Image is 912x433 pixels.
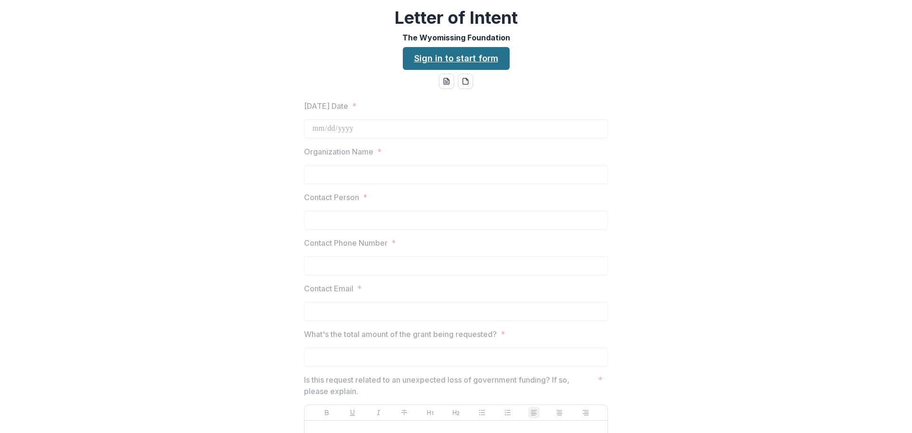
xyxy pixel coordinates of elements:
p: What's the total amount of the grant being requested? [304,328,497,340]
button: Heading 1 [425,407,436,418]
a: Sign in to start form [403,47,510,70]
p: Organization Name [304,146,373,157]
button: Italicize [373,407,384,418]
button: pdf-download [458,74,473,89]
button: Bullet List [476,407,488,418]
p: Contact Person [304,192,359,203]
p: Contact Email [304,283,353,294]
p: Is this request related to an unexpected loss of government funding? If so, please explain. [304,374,594,397]
button: Bold [321,407,332,418]
button: Align Left [528,407,540,418]
button: word-download [439,74,454,89]
p: Contact Phone Number [304,237,388,249]
h2: Letter of Intent [395,8,518,28]
button: Strike [399,407,410,418]
p: [DATE] Date [304,100,348,112]
p: The Wyomissing Foundation [402,32,510,43]
button: Heading 2 [450,407,462,418]
button: Align Right [580,407,591,418]
button: Align Center [554,407,565,418]
button: Ordered List [502,407,513,418]
button: Underline [347,407,358,418]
